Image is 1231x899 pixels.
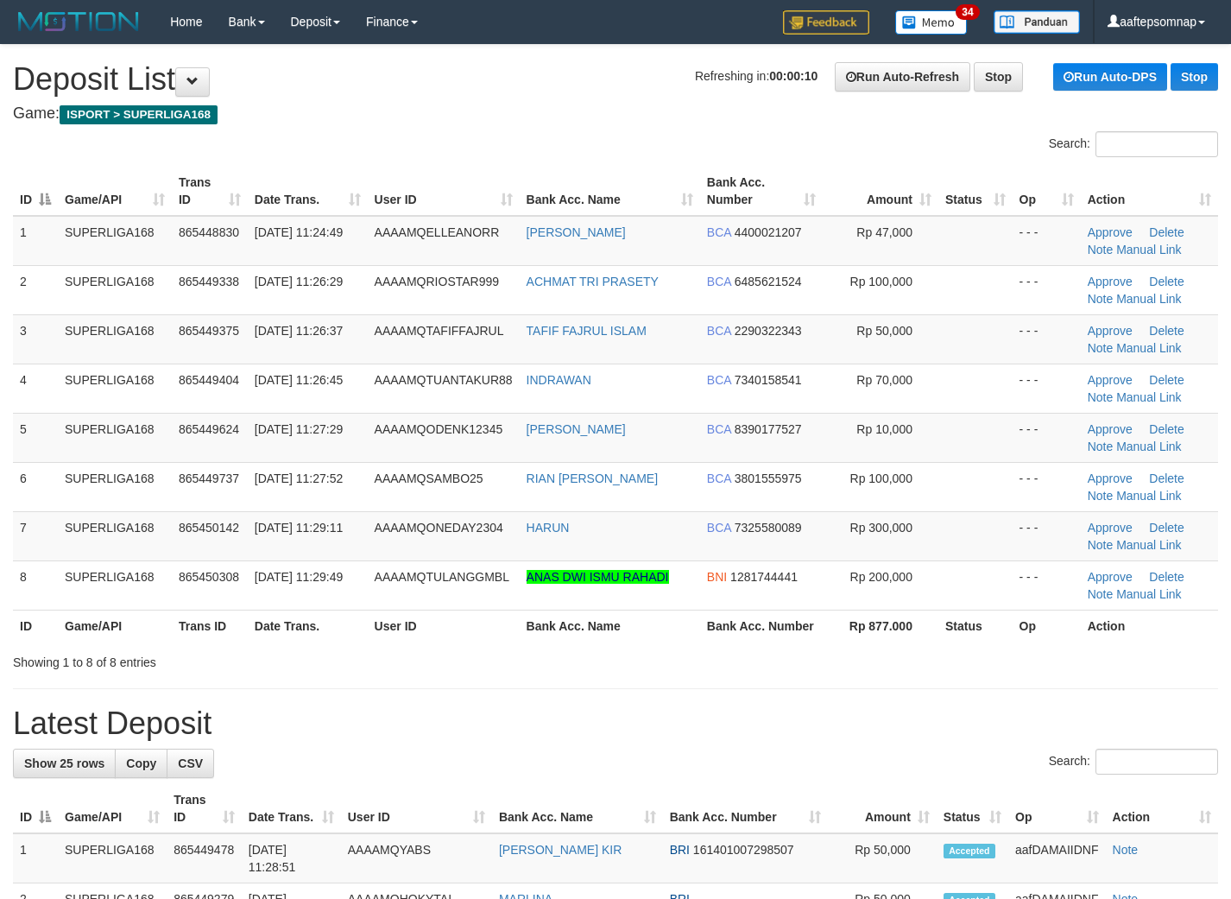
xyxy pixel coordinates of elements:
span: [DATE] 11:29:49 [255,570,343,584]
td: - - - [1013,216,1081,266]
a: Manual Link [1116,587,1182,601]
a: Approve [1088,472,1133,485]
td: SUPERLIGA168 [58,833,167,883]
span: 865449375 [179,324,239,338]
a: Delete [1149,422,1184,436]
th: Rp 877.000 [823,610,938,642]
td: - - - [1013,265,1081,314]
td: SUPERLIGA168 [58,413,172,462]
a: Approve [1088,521,1133,535]
th: ID [13,610,58,642]
a: Delete [1149,521,1184,535]
td: - - - [1013,462,1081,511]
span: Show 25 rows [24,757,104,770]
span: BCA [707,324,731,338]
th: Bank Acc. Name: activate to sort column ascending [520,167,700,216]
span: 34 [956,4,979,20]
span: Rp 100,000 [850,275,912,288]
span: AAAAMQTULANGGMBL [375,570,509,584]
a: Show 25 rows [13,749,116,778]
span: Rp 10,000 [856,422,912,436]
a: Approve [1088,324,1133,338]
th: Bank Acc. Name: activate to sort column ascending [492,784,663,833]
th: Date Trans.: activate to sort column ascending [242,784,341,833]
td: [DATE] 11:28:51 [242,833,341,883]
a: Delete [1149,472,1184,485]
a: ACHMAT TRI PRASETY [527,275,659,288]
span: Accepted [944,844,995,858]
a: Note [1088,243,1114,256]
th: Date Trans.: activate to sort column ascending [248,167,368,216]
a: Note [1088,538,1114,552]
span: AAAAMQRIOSTAR999 [375,275,499,288]
th: Status: activate to sort column ascending [938,167,1013,216]
a: Note [1088,341,1114,355]
td: 3 [13,314,58,364]
td: - - - [1013,413,1081,462]
td: 1 [13,216,58,266]
input: Search: [1095,749,1218,775]
th: Action: activate to sort column ascending [1106,784,1218,833]
th: ID: activate to sort column descending [13,167,58,216]
img: MOTION_logo.png [13,9,144,35]
td: 865449478 [167,833,242,883]
span: Copy 6485621524 to clipboard [735,275,802,288]
img: Button%20Memo.svg [895,10,968,35]
a: Approve [1088,275,1133,288]
th: Bank Acc. Number [700,610,823,642]
span: AAAAMQTUANTAKUR88 [375,373,513,387]
a: Stop [1171,63,1218,91]
span: 865449404 [179,373,239,387]
span: AAAAMQODENK12345 [375,422,503,436]
span: BCA [707,225,731,239]
a: [PERSON_NAME] KIR [499,843,622,857]
span: [DATE] 11:24:49 [255,225,343,239]
a: INDRAWAN [527,373,591,387]
a: Manual Link [1116,292,1182,306]
th: Action [1081,610,1218,642]
span: Copy 7325580089 to clipboard [735,521,802,535]
a: Note [1088,390,1114,404]
a: Note [1088,440,1114,453]
th: Bank Acc. Name [520,610,700,642]
span: BNI [707,570,727,584]
span: BCA [707,422,731,436]
td: SUPERLIGA168 [58,364,172,413]
th: Status: activate to sort column ascending [937,784,1008,833]
td: 5 [13,413,58,462]
a: ANAS DWI ISMU RAHADI [527,570,669,584]
a: HARUN [527,521,570,535]
label: Search: [1049,131,1218,157]
span: Rp 50,000 [856,324,912,338]
a: Delete [1149,225,1184,239]
a: Approve [1088,225,1133,239]
span: Rp 200,000 [850,570,912,584]
a: Approve [1088,373,1133,387]
a: Note [1088,587,1114,601]
th: Action: activate to sort column ascending [1081,167,1218,216]
img: panduan.png [994,10,1080,34]
a: Delete [1149,373,1184,387]
a: Delete [1149,570,1184,584]
a: Manual Link [1116,440,1182,453]
a: Copy [115,749,167,778]
label: Search: [1049,749,1218,775]
a: [PERSON_NAME] [527,225,626,239]
strong: 00:00:10 [769,69,818,83]
h1: Latest Deposit [13,706,1218,741]
th: User ID: activate to sort column ascending [341,784,492,833]
th: Bank Acc. Number: activate to sort column ascending [663,784,829,833]
a: Delete [1149,324,1184,338]
a: Run Auto-Refresh [835,62,970,92]
span: [DATE] 11:26:37 [255,324,343,338]
span: AAAAMQONEDAY2304 [375,521,503,535]
td: 1 [13,833,58,883]
span: 865449338 [179,275,239,288]
td: AAAAMQYABS [341,833,492,883]
th: Game/API: activate to sort column ascending [58,167,172,216]
input: Search: [1095,131,1218,157]
a: RIAN [PERSON_NAME] [527,472,658,485]
span: BCA [707,373,731,387]
a: Note [1088,489,1114,503]
th: Game/API: activate to sort column ascending [58,784,167,833]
